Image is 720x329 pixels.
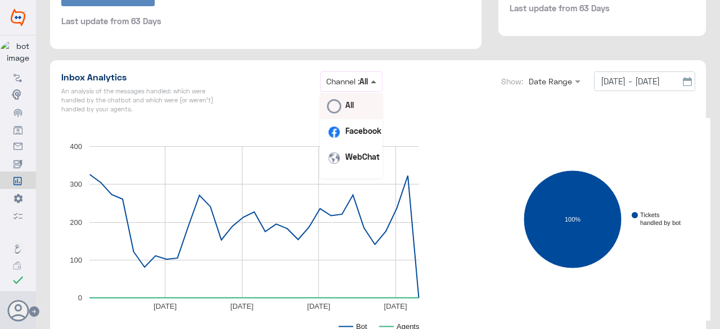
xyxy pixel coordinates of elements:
[61,87,213,114] h5: An analysis of the messages handled: which were handled by the chatbot and which were (or weren’t...
[11,8,25,26] img: Widebot Logo
[61,71,213,83] h1: Inbox Analytics
[594,71,695,92] input: From : To
[326,150,343,166] img: webchat.png
[326,175,343,192] img: whatsapp.png
[384,302,407,310] text: [DATE]
[345,100,354,110] b: All
[565,215,580,222] text: 100%
[326,124,343,141] img: facebook.png
[640,219,681,226] text: handled by bot
[307,302,330,310] text: [DATE]
[154,302,177,310] text: [DATE]
[326,98,343,115] img: all.png
[345,126,381,136] b: Facebook
[495,118,710,321] svg: A chart.
[70,142,82,151] text: 400
[70,218,82,226] text: 200
[70,255,82,264] text: 100
[501,75,523,87] label: Show:
[7,300,29,321] button: Avatar
[11,273,25,287] i: check
[231,302,254,310] text: [DATE]
[640,211,660,218] text: Tickets
[78,294,82,302] text: 0
[61,6,161,32] span: Last update from 63 Days
[70,180,82,188] text: 300
[345,152,380,161] b: WebChat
